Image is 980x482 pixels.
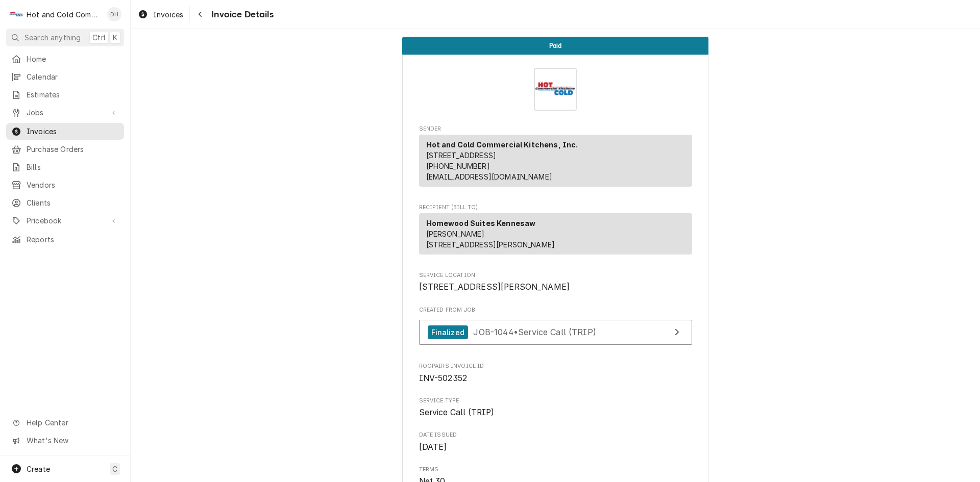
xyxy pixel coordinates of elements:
span: Calendar [27,71,119,82]
a: [PHONE_NUMBER] [426,162,490,170]
span: Roopairs Invoice ID [419,362,692,370]
a: Reports [6,231,124,248]
a: Go to Jobs [6,104,124,121]
div: Invoice Recipient [419,204,692,259]
span: [STREET_ADDRESS][PERSON_NAME] [419,282,570,292]
span: Date Issued [419,441,692,453]
span: JOB-1044 • Service Call (TRIP) [473,327,596,337]
span: Terms [419,466,692,474]
a: Invoices [134,6,187,23]
span: Vendors [27,180,119,190]
span: Sender [419,125,692,133]
span: INV-502352 [419,373,468,383]
div: H [9,7,23,21]
a: Purchase Orders [6,141,124,158]
span: Pricebook [27,215,104,226]
span: Service Type [419,397,692,405]
a: Bills [6,159,124,175]
a: Go to What's New [6,432,124,449]
a: Vendors [6,176,124,193]
span: Service Type [419,407,692,419]
span: Service Location [419,281,692,293]
span: Recipient (Bill To) [419,204,692,212]
span: Search anything [24,32,81,43]
strong: Hot and Cold Commercial Kitchens, Inc. [426,140,578,149]
a: Calendar [6,68,124,85]
button: Search anythingCtrlK [6,29,124,46]
span: Service Location [419,271,692,280]
div: Hot and Cold Commercial Kitchens, Inc.'s Avatar [9,7,23,21]
div: DH [107,7,121,21]
div: Created From Job [419,306,692,350]
span: C [112,464,117,474]
span: K [113,32,117,43]
div: Hot and Cold Commercial Kitchens, Inc. [27,9,102,20]
div: Daryl Harris's Avatar [107,7,121,21]
span: Paid [549,42,562,49]
a: Estimates [6,86,124,103]
span: Invoice Details [208,8,273,21]
div: Roopairs Invoice ID [419,362,692,384]
div: Recipient (Bill To) [419,213,692,255]
span: Help Center [27,417,118,428]
span: [PERSON_NAME] [STREET_ADDRESS][PERSON_NAME] [426,230,555,249]
span: Jobs [27,107,104,118]
span: Service Call (TRIP) [419,408,495,417]
span: [DATE] [419,442,447,452]
a: Clients [6,194,124,211]
span: Estimates [27,89,119,100]
div: Date Issued [419,431,692,453]
div: Status [402,37,708,55]
span: Clients [27,197,119,208]
span: Create [27,465,50,473]
span: Bills [27,162,119,172]
a: [EMAIL_ADDRESS][DOMAIN_NAME] [426,172,552,181]
a: Go to Help Center [6,414,124,431]
span: What's New [27,435,118,446]
div: Recipient (Bill To) [419,213,692,259]
span: Roopairs Invoice ID [419,372,692,385]
img: Logo [534,68,577,111]
a: View Job [419,320,692,345]
span: Ctrl [92,32,106,43]
span: [STREET_ADDRESS] [426,151,497,160]
div: Sender [419,135,692,191]
div: Sender [419,135,692,187]
span: Invoices [153,9,183,20]
span: Created From Job [419,306,692,314]
div: Service Location [419,271,692,293]
a: Invoices [6,123,124,140]
div: Invoice Sender [419,125,692,191]
strong: Homewood Suites Kennesaw [426,219,536,227]
span: Reports [27,234,119,245]
button: Navigate back [192,6,208,22]
span: Invoices [27,126,119,137]
a: Home [6,50,124,67]
span: Home [27,54,119,64]
a: Go to Pricebook [6,212,124,229]
div: Service Type [419,397,692,419]
span: Date Issued [419,431,692,439]
div: Finalized [428,325,468,339]
span: Purchase Orders [27,144,119,155]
